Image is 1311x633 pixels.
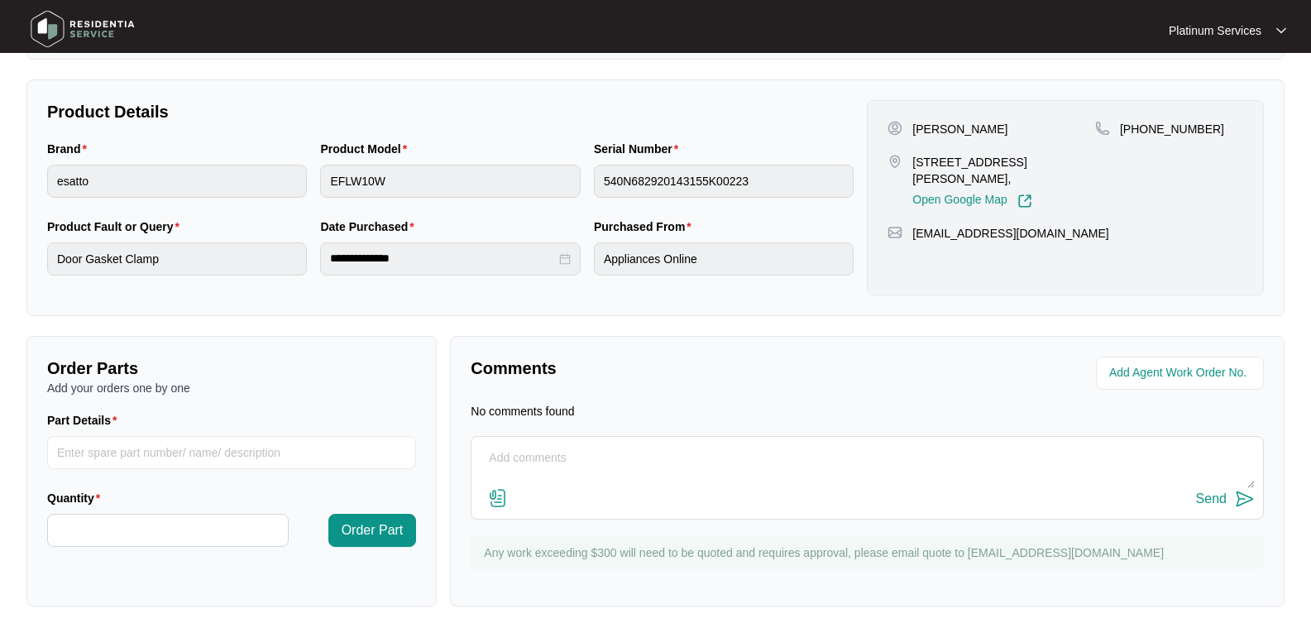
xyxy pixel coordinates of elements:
[47,141,93,157] label: Brand
[47,436,416,469] input: Part Details
[330,250,555,267] input: Date Purchased
[47,490,107,506] label: Quantity
[912,194,1031,209] a: Open Google Map
[912,121,1007,137] p: [PERSON_NAME]
[1196,488,1255,511] button: Send
[320,165,580,198] input: Product Model
[320,218,420,235] label: Date Purchased
[484,544,1256,561] p: Any work exceeding $300 will need to be quoted and requires approval, please email quote to [EMAI...
[1276,26,1286,35] img: dropdown arrow
[1095,121,1110,136] img: map-pin
[1017,194,1032,209] img: Link-External
[1196,492,1227,506] div: Send
[488,488,508,508] img: file-attachment-doc.svg
[47,165,307,198] input: Brand
[47,357,416,380] p: Order Parts
[1169,22,1261,39] p: Platinum Services
[47,218,186,235] label: Product Fault or Query
[48,515,288,546] input: Quantity
[47,380,416,396] p: Add your orders one by one
[471,403,574,420] p: No comments found
[47,412,124,429] label: Part Details
[328,514,417,547] button: Order Part
[888,154,902,169] img: map-pin
[912,154,1095,187] p: [STREET_ADDRESS][PERSON_NAME],
[594,218,698,235] label: Purchased From
[471,357,855,380] p: Comments
[342,520,404,540] span: Order Part
[912,225,1108,242] p: [EMAIL_ADDRESS][DOMAIN_NAME]
[594,242,854,276] input: Purchased From
[320,141,414,157] label: Product Model
[888,225,902,240] img: map-pin
[25,4,141,54] img: residentia service logo
[47,100,854,123] p: Product Details
[888,121,902,136] img: user-pin
[1109,363,1254,383] input: Add Agent Work Order No.
[594,165,854,198] input: Serial Number
[47,242,307,276] input: Product Fault or Query
[1120,121,1224,137] p: [PHONE_NUMBER]
[594,141,685,157] label: Serial Number
[1235,489,1255,509] img: send-icon.svg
